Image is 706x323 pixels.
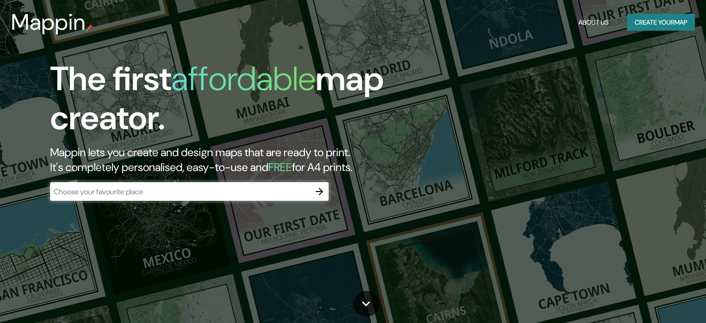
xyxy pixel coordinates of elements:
h1: affordable [171,57,316,100]
h3: Mappin [11,9,86,35]
iframe: Help widget launcher [623,287,696,313]
input: Choose your favourite place [50,186,310,197]
h2: Mappin lets you create and design maps that are ready to print. It's completely personalised, eas... [50,145,403,175]
h5: FREE [268,160,292,174]
button: Create yourmap [627,14,695,31]
button: About Us [575,14,612,31]
img: mappin-pin [86,24,93,32]
h1: The first map creator. [50,59,403,145]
